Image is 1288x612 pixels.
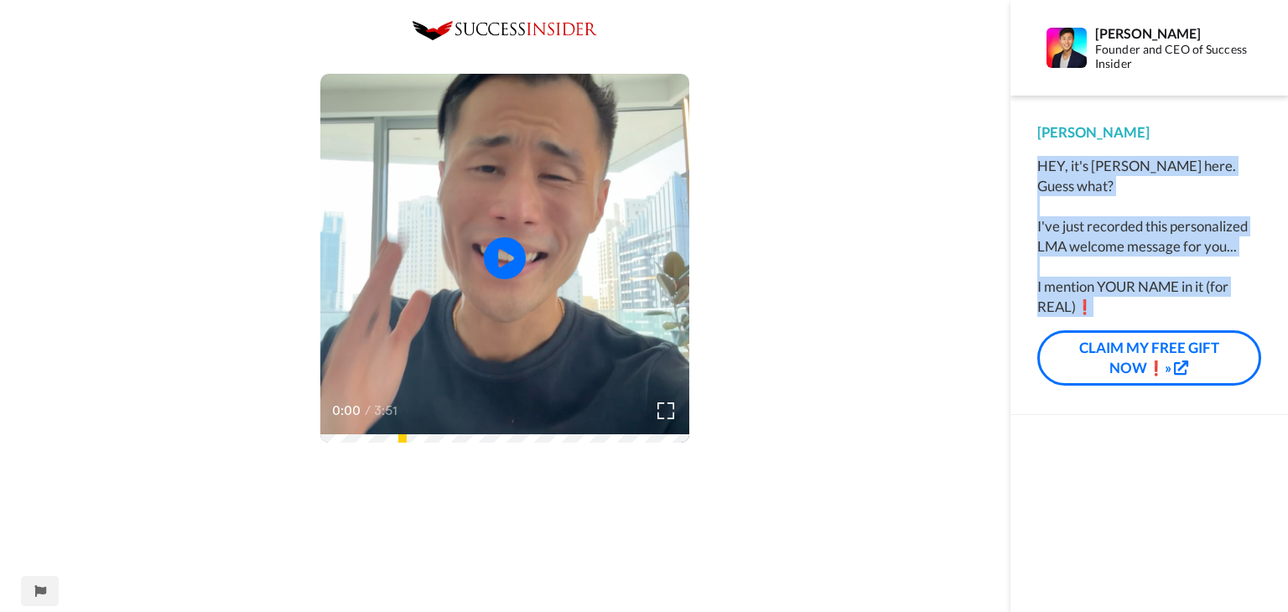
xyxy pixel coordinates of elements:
[413,21,597,40] img: 0c8b3de2-5a68-4eb7-92e8-72f868773395
[365,401,371,421] span: /
[1037,122,1261,143] div: [PERSON_NAME]
[374,401,403,421] span: 3:51
[332,401,361,421] span: 0:00
[1037,330,1261,386] a: CLAIM MY FREE GIFT NOW❗»
[1095,43,1260,71] div: Founder and CEO of Success Insider
[1046,28,1087,68] img: Profile Image
[1095,25,1260,41] div: [PERSON_NAME]
[1037,156,1261,317] div: HEY, it's [PERSON_NAME] here. Guess what? I've just recorded this personalized LMA welcome messag...
[657,402,674,419] img: Full screen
